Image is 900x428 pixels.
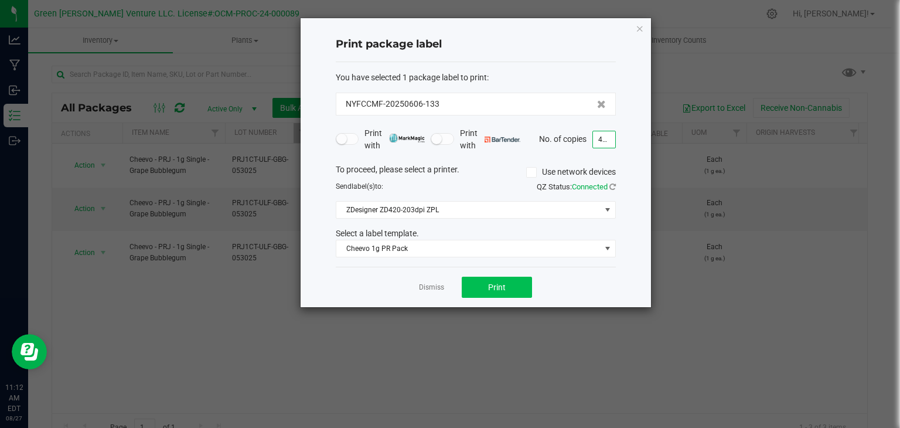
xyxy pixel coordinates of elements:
span: Connected [572,182,608,191]
h4: Print package label [336,37,616,52]
div: Select a label template. [327,227,625,240]
label: Use network devices [526,166,616,178]
span: You have selected 1 package label to print [336,73,487,82]
iframe: Resource center [12,334,47,369]
span: Print with [460,127,520,152]
div: To proceed, please select a printer. [327,164,625,181]
span: Print with [364,127,425,152]
span: NYFCCMF-20250606-133 [346,98,439,110]
img: bartender.png [485,137,520,142]
span: No. of copies [539,134,587,143]
span: Print [488,283,506,292]
span: QZ Status: [537,182,616,191]
span: ZDesigner ZD420-203dpi ZPL [336,202,601,218]
a: Dismiss [419,283,444,293]
span: label(s) [352,182,375,191]
span: Cheevo 1g PR Pack [336,240,601,257]
div: : [336,72,616,84]
span: Send to: [336,182,383,191]
button: Print [462,277,532,298]
img: mark_magic_cybra.png [389,134,425,142]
